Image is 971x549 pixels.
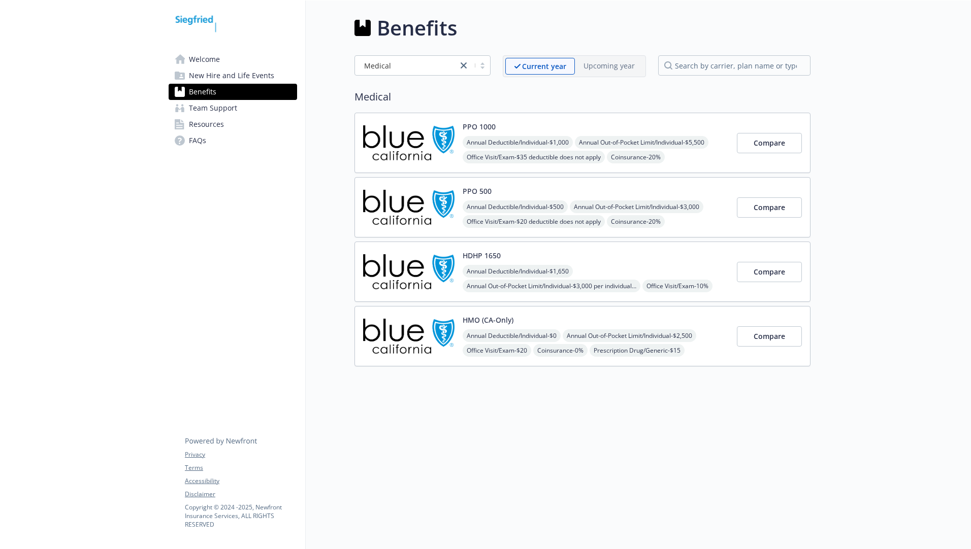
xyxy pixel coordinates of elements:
img: Blue Shield of California carrier logo [363,315,455,358]
a: Disclaimer [185,490,297,499]
span: Coinsurance - 20% [607,215,665,228]
a: Welcome [169,51,297,67]
a: Terms [185,463,297,472]
img: Blue Shield of California carrier logo [363,121,455,164]
p: Current year [522,61,566,72]
a: FAQs [169,132,297,149]
span: Office Visit/Exam - $20 deductible does not apply [463,215,605,228]
span: Coinsurance - 20% [607,151,665,163]
span: Annual Deductible/Individual - $500 [463,200,568,213]
span: FAQs [189,132,206,149]
p: Upcoming year [584,60,635,71]
h2: Medical [354,89,811,105]
span: Office Visit/Exam - 10% [642,280,713,292]
span: Resources [189,116,224,132]
input: search by carrier, plan name or type [658,55,811,76]
button: HDHP 1650 [463,250,501,261]
h1: Benefits [377,13,457,43]
p: Copyright © 2024 - 2025 , Newfront Insurance Services, ALL RIGHTS RESERVED [185,503,297,529]
span: Annual Deductible/Individual - $0 [463,329,561,342]
span: Office Visit/Exam - $20 [463,344,531,357]
span: Annual Out-of-Pocket Limit/Individual - $2,500 [563,329,696,342]
span: Welcome [189,51,220,67]
a: Resources [169,116,297,132]
span: Medical [364,60,391,71]
button: PPO 1000 [463,121,496,132]
span: Compare [754,331,785,341]
span: Compare [754,202,785,212]
span: Team Support [189,100,237,116]
button: Compare [737,262,802,282]
span: Upcoming year [575,58,643,75]
span: Office Visit/Exam - $35 deductible does not apply [463,151,605,163]
span: New Hire and Life Events [189,67,274,84]
span: Compare [754,138,785,148]
a: New Hire and Life Events [169,67,297,84]
span: Benefits [189,84,216,100]
img: Blue Shield of California carrier logo [363,186,455,229]
button: Compare [737,326,802,347]
a: Privacy [185,450,297,459]
span: Medical [360,60,452,71]
span: Annual Out-of-Pocket Limit/Individual - $3,000 per individual / $3,500 per family member [463,280,640,292]
span: Annual Out-of-Pocket Limit/Individual - $3,000 [570,200,703,213]
a: close [458,59,470,72]
button: PPO 500 [463,186,492,196]
span: Annual Deductible/Individual - $1,650 [463,265,573,278]
a: Accessibility [185,476,297,486]
img: Blue Shield of California carrier logo [363,250,455,293]
a: Benefits [169,84,297,100]
button: HMO (CA-Only) [463,315,513,325]
span: Prescription Drug/Generic - $15 [590,344,685,357]
span: Compare [754,267,785,277]
a: Team Support [169,100,297,116]
span: Annual Out-of-Pocket Limit/Individual - $5,500 [575,136,708,149]
button: Compare [737,133,802,153]
span: Coinsurance - 0% [533,344,588,357]
button: Compare [737,197,802,218]
span: Annual Deductible/Individual - $1,000 [463,136,573,149]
